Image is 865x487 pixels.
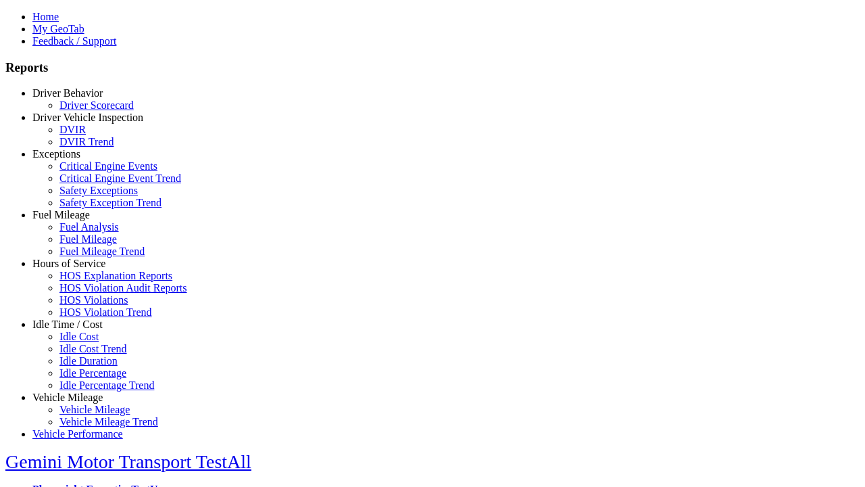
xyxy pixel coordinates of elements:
[59,172,181,184] a: Critical Engine Event Trend
[59,294,128,306] a: HOS Violations
[59,233,117,245] a: Fuel Mileage
[59,404,130,415] a: Vehicle Mileage
[32,258,105,269] a: Hours of Service
[59,124,86,135] a: DVIR
[59,367,126,379] a: Idle Percentage
[59,379,154,391] a: Idle Percentage Trend
[59,221,119,233] a: Fuel Analysis
[32,112,143,123] a: Driver Vehicle Inspection
[59,160,157,172] a: Critical Engine Events
[32,428,123,440] a: Vehicle Performance
[32,148,80,160] a: Exceptions
[59,416,158,427] a: Vehicle Mileage Trend
[59,331,99,342] a: Idle Cost
[32,87,103,99] a: Driver Behavior
[59,99,134,111] a: Driver Scorecard
[59,197,162,208] a: Safety Exception Trend
[32,23,84,34] a: My GeoTab
[59,306,152,318] a: HOS Violation Trend
[59,282,187,294] a: HOS Violation Audit Reports
[59,355,118,367] a: Idle Duration
[59,343,127,354] a: Idle Cost Trend
[32,209,90,221] a: Fuel Mileage
[59,185,138,196] a: Safety Exceptions
[5,451,251,472] a: Gemini Motor Transport TestAll
[59,246,145,257] a: Fuel Mileage Trend
[32,319,103,330] a: Idle Time / Cost
[59,136,114,147] a: DVIR Trend
[32,35,116,47] a: Feedback / Support
[32,392,103,403] a: Vehicle Mileage
[32,11,59,22] a: Home
[5,60,860,75] h3: Reports
[59,270,172,281] a: HOS Explanation Reports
